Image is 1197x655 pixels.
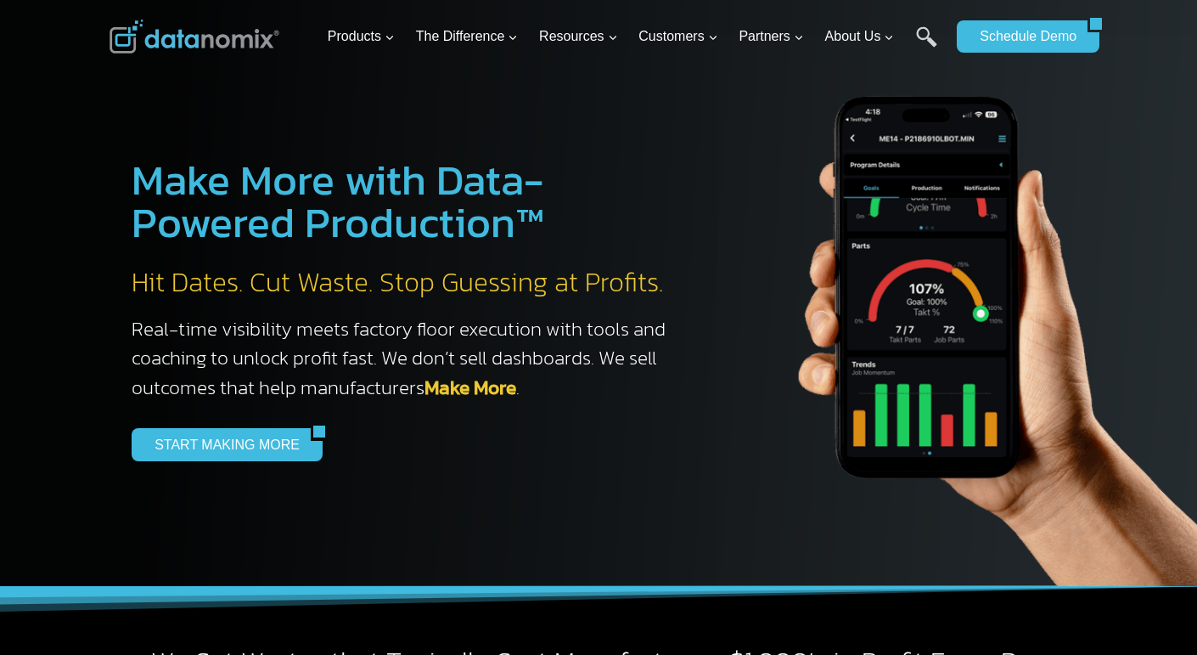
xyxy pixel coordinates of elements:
span: Products [328,25,395,48]
span: Partners [739,25,803,48]
span: Resources [539,25,617,48]
a: Search [916,26,937,65]
h3: Real-time visibility meets factory floor execution with tools and coaching to unlock profit fast.... [132,314,683,403]
span: The Difference [416,25,519,48]
img: Datanomix [110,20,279,54]
span: Customers [638,25,717,48]
nav: Primary Navigation [321,9,949,65]
a: START MAKING MORE [132,428,311,460]
span: About Us [825,25,895,48]
h1: Make More with Data-Powered Production™ [132,159,683,244]
h2: Hit Dates. Cut Waste. Stop Guessing at Profits. [132,265,683,301]
a: Make More [424,373,516,402]
a: Schedule Demo [957,20,1087,53]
